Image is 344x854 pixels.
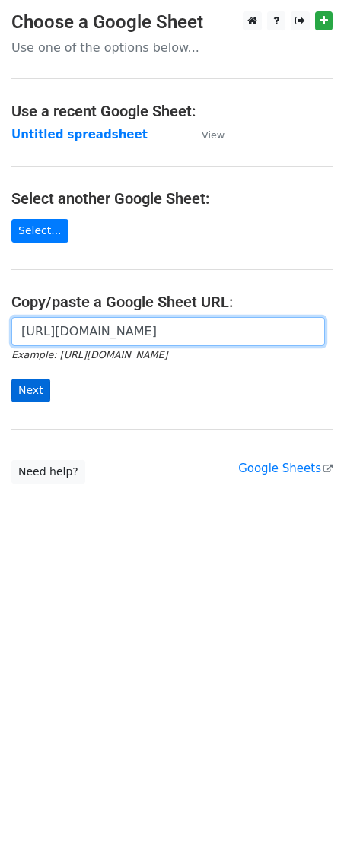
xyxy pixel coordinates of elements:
small: View [202,129,225,141]
a: Need help? [11,460,85,484]
h4: Select another Google Sheet: [11,189,333,208]
h4: Use a recent Google Sheet: [11,102,333,120]
h3: Choose a Google Sheet [11,11,333,33]
h4: Copy/paste a Google Sheet URL: [11,293,333,311]
p: Use one of the options below... [11,40,333,56]
input: Paste your Google Sheet URL here [11,317,325,346]
iframe: Chat Widget [268,781,344,854]
a: Select... [11,219,68,243]
small: Example: [URL][DOMAIN_NAME] [11,349,167,360]
a: Google Sheets [238,462,333,475]
a: View [186,128,225,141]
input: Next [11,379,50,402]
a: Untitled spreadsheet [11,128,148,141]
